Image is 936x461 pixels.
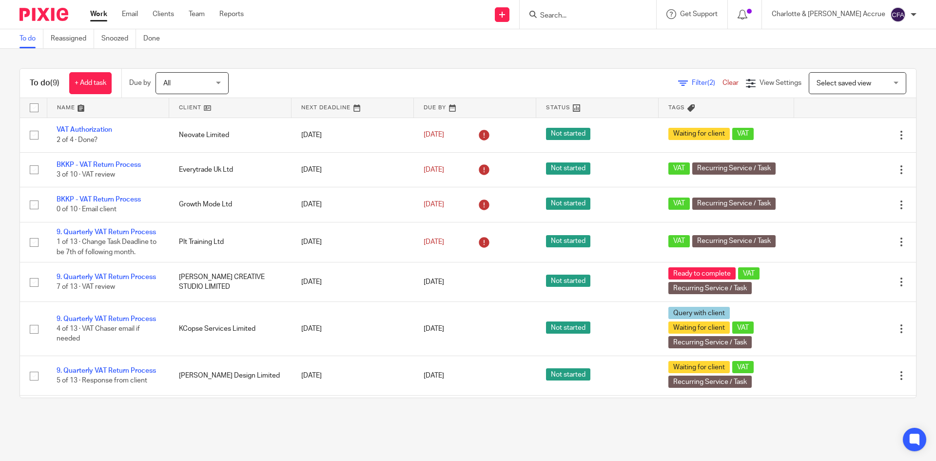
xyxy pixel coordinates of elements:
span: Get Support [680,11,718,18]
a: 9. Quarterly VAT Return Process [57,229,156,236]
td: [DATE] [292,262,414,302]
span: 7 of 13 · VAT review [57,283,115,290]
a: Clear [722,80,739,86]
span: (9) [50,79,59,87]
a: Email [122,9,138,19]
span: Not started [546,235,590,247]
a: VAT Authorization [57,126,112,133]
span: Not started [546,368,590,381]
h1: To do [30,78,59,88]
a: 9. Quarterly VAT Return Process [57,367,156,374]
span: VAT [732,361,754,373]
a: 9. Quarterly VAT Return Process [57,316,156,322]
a: Reports [219,9,244,19]
span: View Settings [760,80,801,86]
p: Due by [129,78,151,88]
span: Not started [546,128,590,140]
span: [DATE] [424,372,444,379]
input: Search [539,12,627,20]
td: Plt Training Ltd [169,222,292,262]
span: Recurring Service / Task [692,198,776,210]
td: [PERSON_NAME] CREATIVE STUDIO LIMITED [169,262,292,302]
span: Ready to complete [668,267,736,280]
span: Recurring Service / Task [668,336,752,348]
span: [DATE] [424,166,444,173]
a: To do [19,29,43,48]
td: [DATE] [292,396,414,436]
td: [DATE] [292,187,414,222]
a: Reassigned [51,29,94,48]
span: Filter [692,80,722,86]
td: [DATE] [292,152,414,187]
span: Select saved view [817,80,871,87]
span: VAT [732,128,754,140]
span: Waiting for client [668,321,730,334]
td: [DATE] [292,356,414,396]
a: Done [143,29,167,48]
span: [DATE] [424,325,444,332]
span: [DATE] [424,201,444,208]
span: Not started [546,162,590,175]
td: Everytrade Uk Ltd [169,152,292,187]
a: + Add task [69,72,112,94]
td: Neovate Limited [169,118,292,152]
span: 0 of 10 · Email client [57,206,117,213]
span: VAT [668,235,690,247]
span: Waiting for client [668,361,730,373]
span: [DATE] [424,132,444,139]
span: VAT [668,162,690,175]
a: BKKP - VAT Return Process [57,196,141,203]
span: Tags [668,105,685,110]
span: VAT [732,321,754,334]
span: Not started [546,198,590,210]
td: [DATE] [292,222,414,262]
span: VAT [738,267,760,280]
a: Clients [153,9,174,19]
span: VAT [668,198,690,210]
span: Not started [546,321,590,334]
span: (2) [707,80,715,86]
td: [PERSON_NAME] Design Limited [169,356,292,396]
span: All [163,80,171,87]
span: Query with client [668,307,730,319]
span: Recurring Service / Task [692,162,776,175]
span: Recurring Service / Task [668,376,752,388]
img: svg%3E [890,7,906,22]
span: Not started [546,275,590,287]
a: Work [90,9,107,19]
p: Charlotte & [PERSON_NAME] Accrue [772,9,885,19]
span: [DATE] [424,279,444,285]
span: 2 of 4 · Done? [57,137,97,143]
span: 4 of 13 · VAT Chaser email if needed [57,325,140,342]
td: Growth Mode Ltd [169,187,292,222]
span: 3 of 10 · VAT review [57,171,115,178]
img: Pixie [19,8,68,21]
span: 5 of 13 · Response from client [57,377,147,384]
a: Snoozed [101,29,136,48]
a: BKKP - VAT Return Process [57,161,141,168]
span: Recurring Service / Task [668,282,752,294]
span: Recurring Service / Task [692,235,776,247]
a: Team [189,9,205,19]
td: KCopse Services Limited [169,302,292,356]
td: Love Tiles 4 U Ltd [169,396,292,436]
td: [DATE] [292,302,414,356]
a: 9. Quarterly VAT Return Process [57,274,156,281]
span: 1 of 13 · Change Task Deadline to be 7th of following month. [57,239,156,256]
span: Waiting for client [668,128,730,140]
span: [DATE] [424,239,444,245]
td: [DATE] [292,118,414,152]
